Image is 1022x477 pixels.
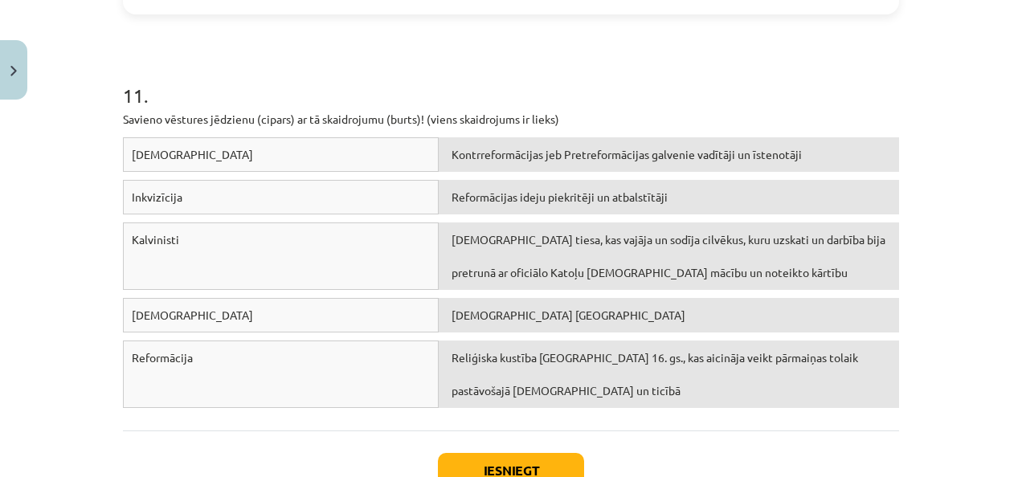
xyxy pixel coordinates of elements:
[123,111,899,128] p: Savieno vēstures jēdzienu (cipars) ar tā skaidrojumu (burts)! (viens skaidrojums ir lieks)
[452,350,858,397] span: Reliģiska kustība [GEOGRAPHIC_DATA] 16. gs., kas aicināja veikt pārmaiņas tolaik pastāvošajā [DEM...
[452,147,802,161] span: Kontrreformācijas jeb Pretreformācijas galvenie vadītāji un īstenotāji
[452,308,685,322] span: [DEMOGRAPHIC_DATA] [GEOGRAPHIC_DATA]
[123,56,899,106] h1: 11 .
[10,66,17,76] img: icon-close-lesson-0947bae3869378f0d4975bcd49f059093ad1ed9edebbc8119c70593378902aed.svg
[452,190,668,204] span: Reformācijas ideju piekritēji un atbalstītāji
[132,308,253,322] span: [DEMOGRAPHIC_DATA]
[132,147,253,161] span: [DEMOGRAPHIC_DATA]
[452,232,885,279] span: [DEMOGRAPHIC_DATA] tiesa, kas vajāja un sodīja cilvēkus, kuru uzskati un darbība bija pretrunā ar...
[132,190,182,204] span: Inkvizīcija
[132,232,179,247] span: Kalvinisti
[132,350,193,365] span: Reformācija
